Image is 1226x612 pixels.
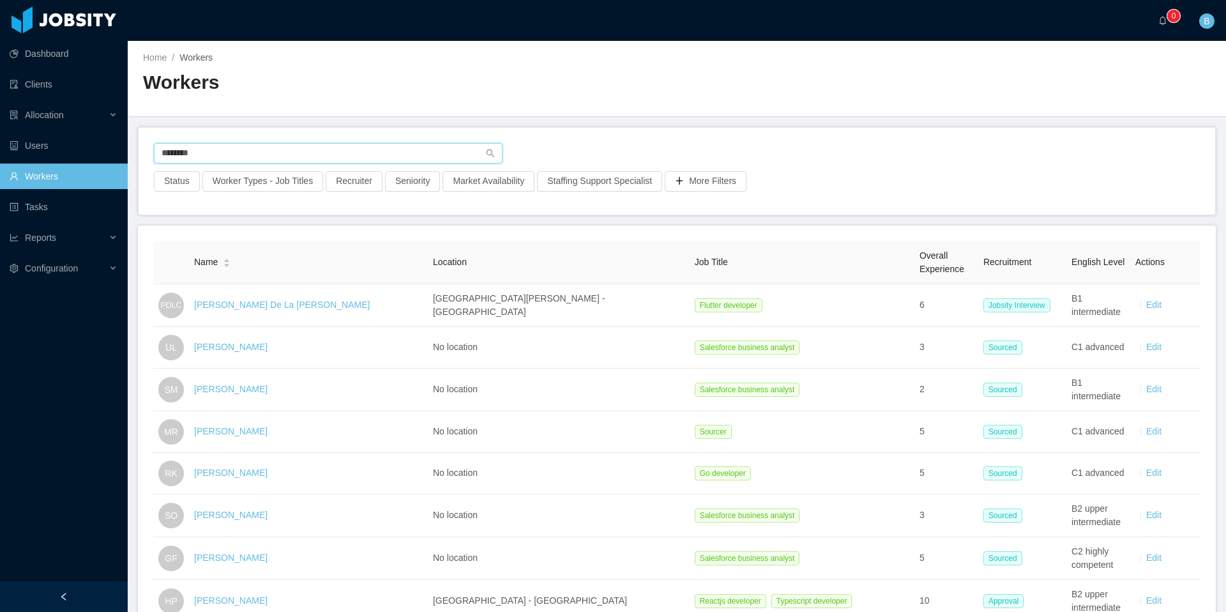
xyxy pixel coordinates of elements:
[194,426,268,436] a: [PERSON_NAME]
[194,342,268,352] a: [PERSON_NAME]
[1146,300,1162,310] a: Edit
[10,111,19,119] i: icon: solution
[1066,537,1130,580] td: C2 highly competent
[385,171,440,192] button: Seniority
[10,264,19,273] i: icon: setting
[537,171,662,192] button: Staffing Support Specialist
[25,263,78,273] span: Configuration
[326,171,382,192] button: Recruiter
[433,257,467,267] span: Location
[1066,411,1130,453] td: C1 advanced
[1146,510,1162,520] a: Edit
[1146,384,1162,394] a: Edit
[194,510,268,520] a: [PERSON_NAME]
[1071,257,1124,267] span: English Level
[443,171,534,192] button: Market Availability
[1066,284,1130,327] td: B1 intermediate
[983,466,1022,480] span: Sourced
[428,494,690,537] td: No location
[223,257,231,266] div: Sort
[194,468,268,478] a: [PERSON_NAME]
[665,171,746,192] button: icon: plusMore Filters
[695,551,800,565] span: Salesforce business analyst
[914,494,978,537] td: 3
[1158,16,1167,25] i: icon: bell
[919,250,964,274] span: Overall Experience
[983,509,1022,523] span: Sourced
[10,194,117,220] a: icon: profileTasks
[1066,369,1130,411] td: B1 intermediate
[10,164,117,189] a: icon: userWorkers
[983,551,1022,565] span: Sourced
[428,453,690,494] td: No location
[695,257,728,267] span: Job Title
[165,461,177,486] span: RK
[1167,10,1180,22] sup: 0
[695,466,751,480] span: Go developer
[428,537,690,580] td: No location
[194,595,268,606] a: [PERSON_NAME]
[1066,327,1130,369] td: C1 advanced
[428,327,690,369] td: No location
[695,425,732,439] span: Sourcer
[25,233,56,243] span: Reports
[983,257,1031,267] span: Recruitment
[914,453,978,494] td: 5
[914,537,978,580] td: 5
[914,369,978,411] td: 2
[179,52,213,63] span: Workers
[983,340,1022,355] span: Sourced
[486,149,495,158] i: icon: search
[10,72,117,97] a: icon: auditClients
[428,411,690,453] td: No location
[165,377,178,402] span: SM
[194,553,268,563] a: [PERSON_NAME]
[143,70,677,96] h2: Workers
[1204,13,1209,29] span: B
[194,384,268,394] a: [PERSON_NAME]
[1135,257,1165,267] span: Actions
[1146,468,1162,478] a: Edit
[25,110,64,120] span: Allocation
[695,509,800,523] span: Salesforce business analyst
[202,171,323,192] button: Worker Types - Job Titles
[1146,426,1162,436] a: Edit
[914,327,978,369] td: 3
[695,594,766,608] span: Reactjs developer
[10,233,19,242] i: icon: line-chart
[10,133,117,158] a: icon: robotUsers
[10,41,117,66] a: icon: pie-chartDashboard
[194,256,218,269] span: Name
[695,340,800,355] span: Salesforce business analyst
[165,335,177,360] span: UL
[1066,494,1130,537] td: B2 upper intermediate
[914,411,978,453] td: 5
[1146,342,1162,352] a: Edit
[160,294,181,317] span: PDLC
[428,284,690,327] td: [GEOGRAPHIC_DATA][PERSON_NAME] - [GEOGRAPHIC_DATA]
[983,298,1050,312] span: Jobsity Interview
[428,369,690,411] td: No location
[143,52,167,63] a: Home
[1066,453,1130,494] td: C1 advanced
[1146,595,1162,606] a: Edit
[154,171,200,192] button: Status
[164,419,178,445] span: MR
[695,298,762,312] span: Flutter developer
[165,503,178,528] span: SO
[695,383,800,397] span: Salesforce business analyst
[914,284,978,327] td: 6
[983,594,1024,608] span: Approval
[983,425,1022,439] span: Sourced
[983,383,1022,397] span: Sourced
[172,52,174,63] span: /
[1146,553,1162,563] a: Edit
[223,262,231,266] i: icon: caret-down
[223,257,231,261] i: icon: caret-up
[194,300,370,310] a: [PERSON_NAME] De La [PERSON_NAME]
[165,546,177,571] span: GF
[771,594,852,608] span: Typescript developer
